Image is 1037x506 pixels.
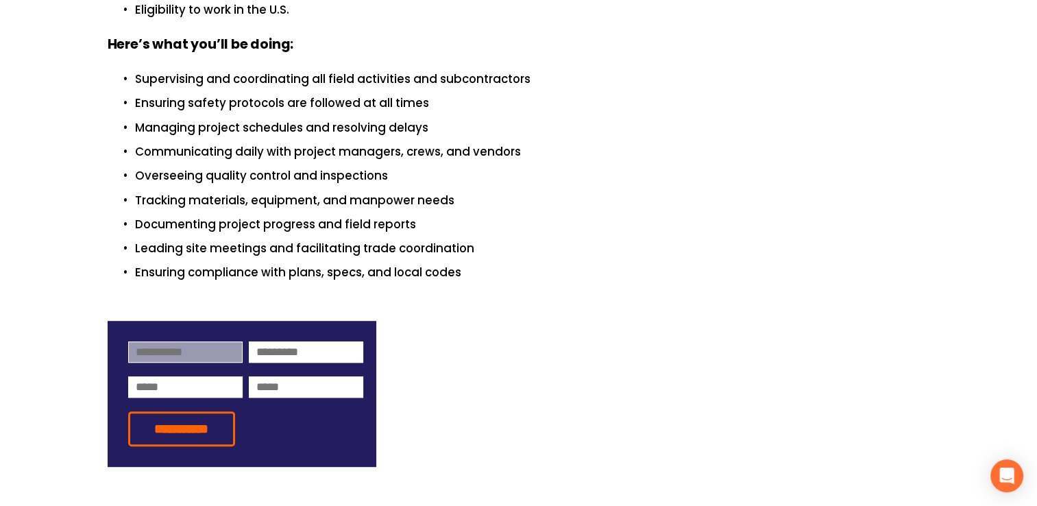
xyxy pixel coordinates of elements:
p: Tracking materials, equipment, and manpower needs [135,191,930,210]
p: Managing project schedules and resolving delays [135,119,930,137]
p: Communicating daily with project managers, crews, and vendors [135,143,930,161]
p: Leading site meetings and facilitating trade coordination [135,239,930,258]
p: Overseeing quality control and inspections [135,167,930,185]
strong: Here’s what you’ll be doing: [108,35,294,53]
p: Eligibility to work in the U.S. [135,1,930,19]
p: Supervising and coordinating all field activities and subcontractors [135,70,930,88]
p: Documenting project progress and field reports [135,215,930,234]
p: Ensuring compliance with plans, specs, and local codes [135,263,930,282]
p: Ensuring safety protocols are followed at all times [135,94,930,112]
div: Open Intercom Messenger [990,459,1023,492]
